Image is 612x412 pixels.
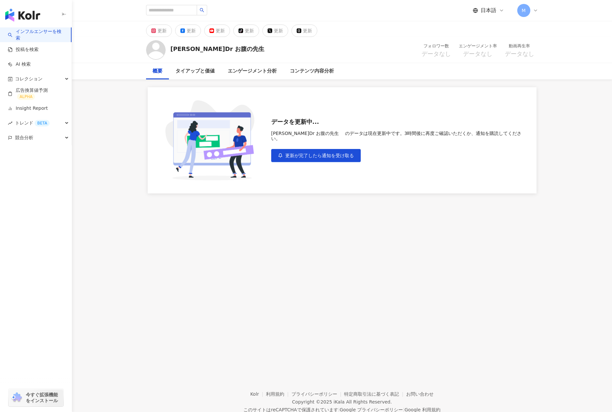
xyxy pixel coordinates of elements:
[216,26,225,35] div: 更新
[271,119,523,125] div: データを更新中...
[204,25,230,37] button: 更新
[8,28,66,41] a: searchインフルエンサーを検索
[406,391,434,397] a: お問い合わせ
[422,43,451,49] div: フォロワー数
[175,67,215,75] div: タイアップと価値
[271,131,523,141] div: [PERSON_NAME]Dr お腹の先生 のデータは現在更新中です。3時間後に再度ご確認いただくか、通知を購読してください。
[8,87,66,100] a: 広告換算値予測ALPHA
[245,26,254,35] div: 更新
[175,25,201,37] button: 更新
[250,391,266,397] a: Kolr
[8,61,31,68] a: AI 検索
[157,26,167,35] div: 更新
[334,399,345,404] a: iKala
[161,100,263,180] img: subscribe cta
[187,26,196,35] div: 更新
[262,25,288,37] button: 更新
[285,153,354,158] span: 更新が完了したら通知を受け取る
[271,149,361,162] button: 更新が完了したら通知を受け取る
[292,399,392,404] div: Copyright © 2025 All Rights Reserved.
[8,46,39,53] a: 投稿を検索
[228,67,277,75] div: エンゲージメント分析
[463,51,492,57] span: データなし
[344,391,406,397] a: 特定商取引法に基づく表記
[291,391,344,397] a: プライバシーポリシー
[153,67,162,75] div: 概要
[5,8,40,22] img: logo
[233,25,259,37] button: 更新
[146,40,166,60] img: KOL Avatar
[26,392,61,404] span: 今すぐ拡張機能をインストール
[291,25,317,37] button: 更新
[505,51,534,57] span: データなし
[15,130,33,145] span: 競合分析
[15,116,50,130] span: トレンド
[521,7,525,14] span: M
[8,105,48,112] a: Insight Report
[303,26,312,35] div: 更新
[266,391,291,397] a: 利用規約
[200,8,204,12] span: search
[15,72,42,86] span: コレクション
[459,43,497,49] div: エンゲージメント率
[290,67,334,75] div: コンテンツ内容分析
[422,51,451,57] span: データなし
[8,121,12,125] span: rise
[171,45,264,53] div: [PERSON_NAME]Dr お腹の先生
[505,43,534,49] div: 動画再生率
[146,25,172,37] button: 更新
[8,389,63,406] a: chrome extension今すぐ拡張機能をインストール
[481,7,496,14] span: 日本語
[10,392,23,403] img: chrome extension
[35,120,50,126] div: BETA
[274,26,283,35] div: 更新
